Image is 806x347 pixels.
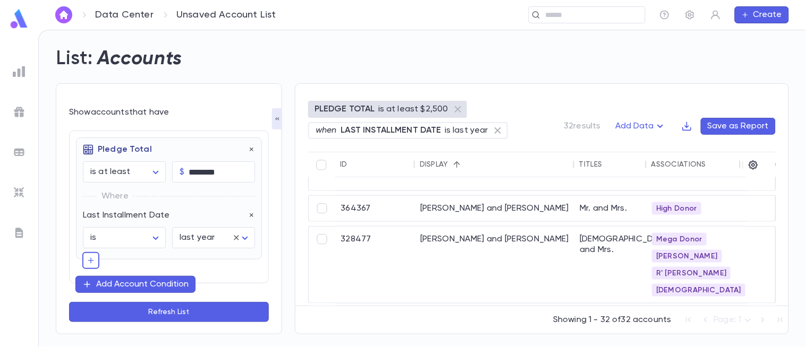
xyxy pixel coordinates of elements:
[579,160,603,169] div: Titles
[13,186,26,199] img: imports_grey.530a8a0e642e233f2baf0ef88e8c9fcb.svg
[83,144,152,155] p: Pledge Total
[701,118,776,135] button: Save as Report
[101,189,129,204] p: Where
[83,228,166,248] div: is
[13,65,26,78] img: reports_grey.c525e4749d1bce6a11f5fe2a8de1b229.svg
[714,316,742,324] span: Page: 1
[714,312,754,328] div: Page: 1
[378,104,448,115] p: is at least $2,500
[90,168,131,176] span: is at least
[652,269,731,277] span: R' [PERSON_NAME]
[13,146,26,159] img: batches_grey.339ca447c9d9533ef1741baa751efc33.svg
[735,6,789,23] button: Create
[335,154,415,190] div: 346120
[13,106,26,118] img: campaigns_grey.99e729a5f7ee94e3726e6486bddda8f1.svg
[308,122,508,139] div: whenLAST INSTALLMENT DATEis last year
[609,118,673,135] button: Add Data
[340,160,347,169] div: ID
[56,47,93,71] h2: List:
[652,235,707,244] span: Mega Donor
[95,9,154,21] a: Data Center
[603,156,620,173] button: Sort
[308,101,467,118] div: PLEDGE TOTALis at least $2,500
[564,121,601,132] p: 32 results
[180,167,184,177] p: $
[96,279,189,290] div: Add Account Condition
[172,228,255,248] div: last year
[97,47,183,71] h2: Accounts
[180,233,215,242] span: last year
[75,276,196,293] button: Add Account Condition
[315,104,375,115] p: PLEDGE TOTAL
[9,8,30,29] img: logo
[347,156,364,173] button: Sort
[77,204,255,221] div: Last Installment Date
[69,302,269,322] button: Refresh List
[69,107,269,118] div: Show accounts that have
[415,227,574,303] div: [PERSON_NAME] and [PERSON_NAME]
[335,227,415,303] div: 328477
[415,195,574,221] div: [PERSON_NAME] and [PERSON_NAME]
[83,162,166,183] div: is at least
[652,286,745,294] span: [DEMOGRAPHIC_DATA]
[651,160,706,169] div: Associations
[415,154,574,190] div: [PERSON_NAME]
[57,11,70,19] img: home_white.a664292cf8c1dea59945f0da9f25487c.svg
[341,125,442,136] p: LAST INSTALLMENT DATE
[652,252,722,261] span: [PERSON_NAME]
[335,195,415,221] div: 364367
[90,233,96,242] span: is
[176,9,276,21] p: Unsaved Account List
[574,227,647,303] div: [DEMOGRAPHIC_DATA] and Mrs.
[316,125,337,136] p: when
[420,160,448,169] div: Display
[652,204,701,212] span: High Donor
[445,125,488,136] p: is last year
[448,156,465,173] button: Sort
[553,315,672,325] p: Showing 1 - 32 of 32 accounts
[13,227,26,239] img: letters_grey.7941b92b52307dd3b8a917253454ce1c.svg
[574,195,647,221] div: Mr. and Mrs.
